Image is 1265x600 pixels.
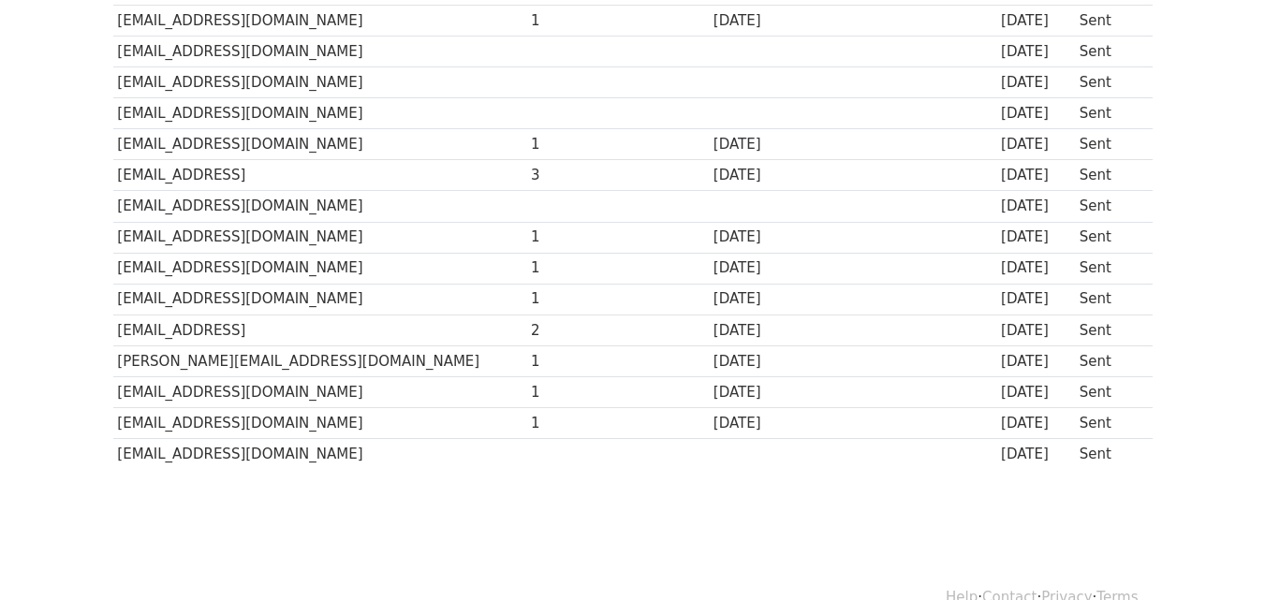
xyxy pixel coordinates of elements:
[1001,382,1070,403] div: [DATE]
[113,129,527,160] td: [EMAIL_ADDRESS][DOMAIN_NAME]
[1001,413,1070,434] div: [DATE]
[1001,10,1070,32] div: [DATE]
[113,376,527,407] td: [EMAIL_ADDRESS][DOMAIN_NAME]
[1075,408,1142,439] td: Sent
[531,165,615,186] div: 3
[113,160,527,191] td: [EMAIL_ADDRESS]
[531,413,615,434] div: 1
[1001,72,1070,94] div: [DATE]
[713,351,850,373] div: [DATE]
[1075,160,1142,191] td: Sent
[1075,36,1142,66] td: Sent
[1001,134,1070,155] div: [DATE]
[713,382,850,403] div: [DATE]
[113,36,527,66] td: [EMAIL_ADDRESS][DOMAIN_NAME]
[531,10,615,32] div: 1
[713,413,850,434] div: [DATE]
[531,257,615,279] div: 1
[713,165,850,186] div: [DATE]
[113,284,527,315] td: [EMAIL_ADDRESS][DOMAIN_NAME]
[113,222,527,253] td: [EMAIL_ADDRESS][DOMAIN_NAME]
[113,5,527,36] td: [EMAIL_ADDRESS][DOMAIN_NAME]
[113,67,527,98] td: [EMAIL_ADDRESS][DOMAIN_NAME]
[113,315,527,345] td: [EMAIL_ADDRESS]
[531,320,615,342] div: 2
[1001,351,1070,373] div: [DATE]
[1001,41,1070,63] div: [DATE]
[531,351,615,373] div: 1
[1075,67,1142,98] td: Sent
[1075,191,1142,222] td: Sent
[1075,98,1142,129] td: Sent
[113,191,527,222] td: [EMAIL_ADDRESS][DOMAIN_NAME]
[1001,288,1070,310] div: [DATE]
[1075,222,1142,253] td: Sent
[113,253,527,284] td: [EMAIL_ADDRESS][DOMAIN_NAME]
[1001,320,1070,342] div: [DATE]
[1075,315,1142,345] td: Sent
[531,382,615,403] div: 1
[113,408,527,439] td: [EMAIL_ADDRESS][DOMAIN_NAME]
[1001,196,1070,217] div: [DATE]
[1075,284,1142,315] td: Sent
[713,288,850,310] div: [DATE]
[713,320,850,342] div: [DATE]
[1075,129,1142,160] td: Sent
[1075,345,1142,376] td: Sent
[1001,103,1070,124] div: [DATE]
[713,257,850,279] div: [DATE]
[1075,5,1142,36] td: Sent
[713,227,850,248] div: [DATE]
[531,288,615,310] div: 1
[531,134,615,155] div: 1
[1001,257,1070,279] div: [DATE]
[1075,376,1142,407] td: Sent
[113,439,527,470] td: [EMAIL_ADDRESS][DOMAIN_NAME]
[113,98,527,129] td: [EMAIL_ADDRESS][DOMAIN_NAME]
[1001,227,1070,248] div: [DATE]
[713,10,850,32] div: [DATE]
[1171,510,1265,600] iframe: Chat Widget
[1001,165,1070,186] div: [DATE]
[1001,444,1070,465] div: [DATE]
[113,345,527,376] td: [PERSON_NAME][EMAIL_ADDRESS][DOMAIN_NAME]
[531,227,615,248] div: 1
[713,134,850,155] div: [DATE]
[1075,253,1142,284] td: Sent
[1075,439,1142,470] td: Sent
